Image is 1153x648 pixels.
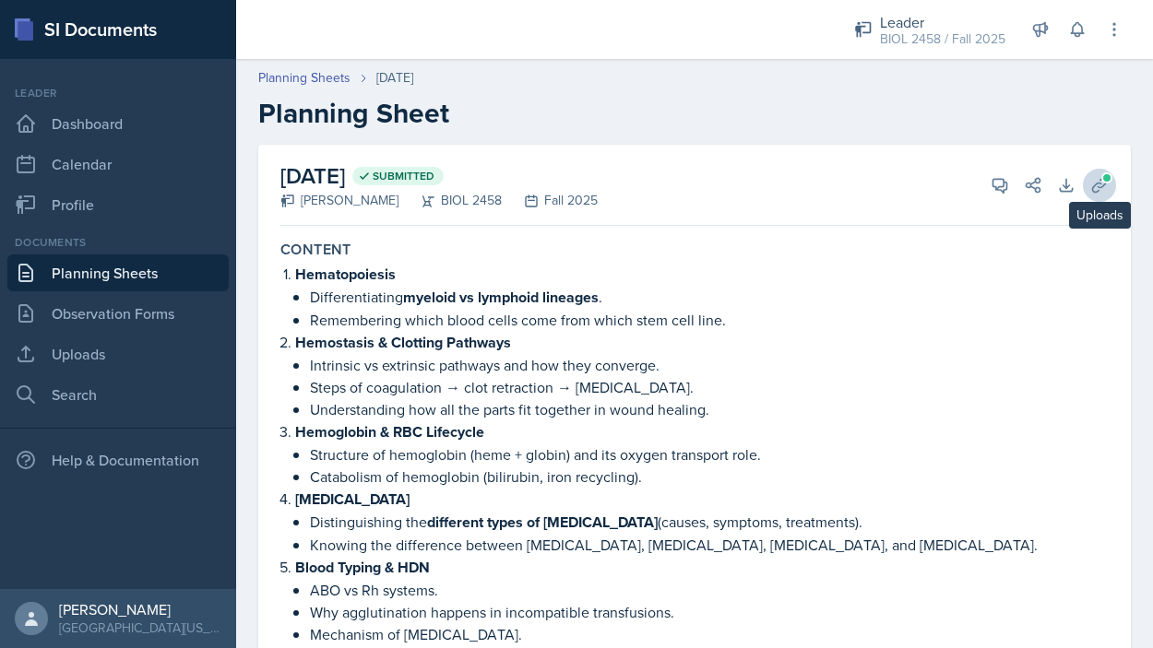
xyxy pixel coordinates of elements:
[7,146,229,183] a: Calendar
[7,105,229,142] a: Dashboard
[373,169,434,183] span: Submitted
[310,534,1109,556] p: Knowing the difference between [MEDICAL_DATA], [MEDICAL_DATA], [MEDICAL_DATA], and [MEDICAL_DATA].
[7,234,229,251] div: Documents
[295,489,410,510] strong: [MEDICAL_DATA]
[310,309,1109,331] p: Remembering which blood cells come from which stem cell line.
[7,295,229,332] a: Observation Forms
[310,354,1109,376] p: Intrinsic vs extrinsic pathways and how they converge.
[880,11,1005,33] div: Leader
[502,191,598,210] div: Fall 2025
[7,186,229,223] a: Profile
[310,601,1109,623] p: Why agglutination happens in incompatible transfusions.
[258,97,1131,130] h2: Planning Sheet
[310,511,1109,534] p: Distinguishing the (causes, symptoms, treatments).
[7,336,229,372] a: Uploads
[295,421,484,442] strong: Hemoglobin & RBC Lifecycle
[280,191,398,210] div: [PERSON_NAME]
[310,579,1109,601] p: ABO vs Rh systems.
[280,159,598,193] h2: [DATE]
[310,286,1109,309] p: Differentiating .
[295,557,430,578] strong: Blood Typing & HDN
[7,442,229,478] div: Help & Documentation
[7,85,229,101] div: Leader
[59,600,221,619] div: [PERSON_NAME]
[310,398,1109,420] p: Understanding how all the parts fit together in wound healing.
[880,29,1005,49] div: BIOL 2458 / Fall 2025
[295,332,511,353] strong: Hemostasis & Clotting Pathways
[7,254,229,291] a: Planning Sheets
[403,287,599,308] strong: myeloid vs lymphoid lineages
[310,623,1109,645] p: Mechanism of [MEDICAL_DATA].
[7,376,229,413] a: Search
[376,68,413,88] div: [DATE]
[427,512,658,533] strong: different types of [MEDICAL_DATA]
[310,376,1109,398] p: Steps of coagulation → clot retraction → [MEDICAL_DATA].
[258,68,351,88] a: Planning Sheets
[398,191,502,210] div: BIOL 2458
[1083,169,1116,202] button: Uploads
[59,619,221,637] div: [GEOGRAPHIC_DATA][US_STATE]
[310,465,1109,488] p: Catabolism of hemoglobin (bilirubin, iron recycling).
[280,241,351,259] label: Content
[295,264,396,285] strong: Hematopoiesis
[310,443,1109,465] p: Structure of hemoglobin (heme + globin) and its oxygen transport role.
